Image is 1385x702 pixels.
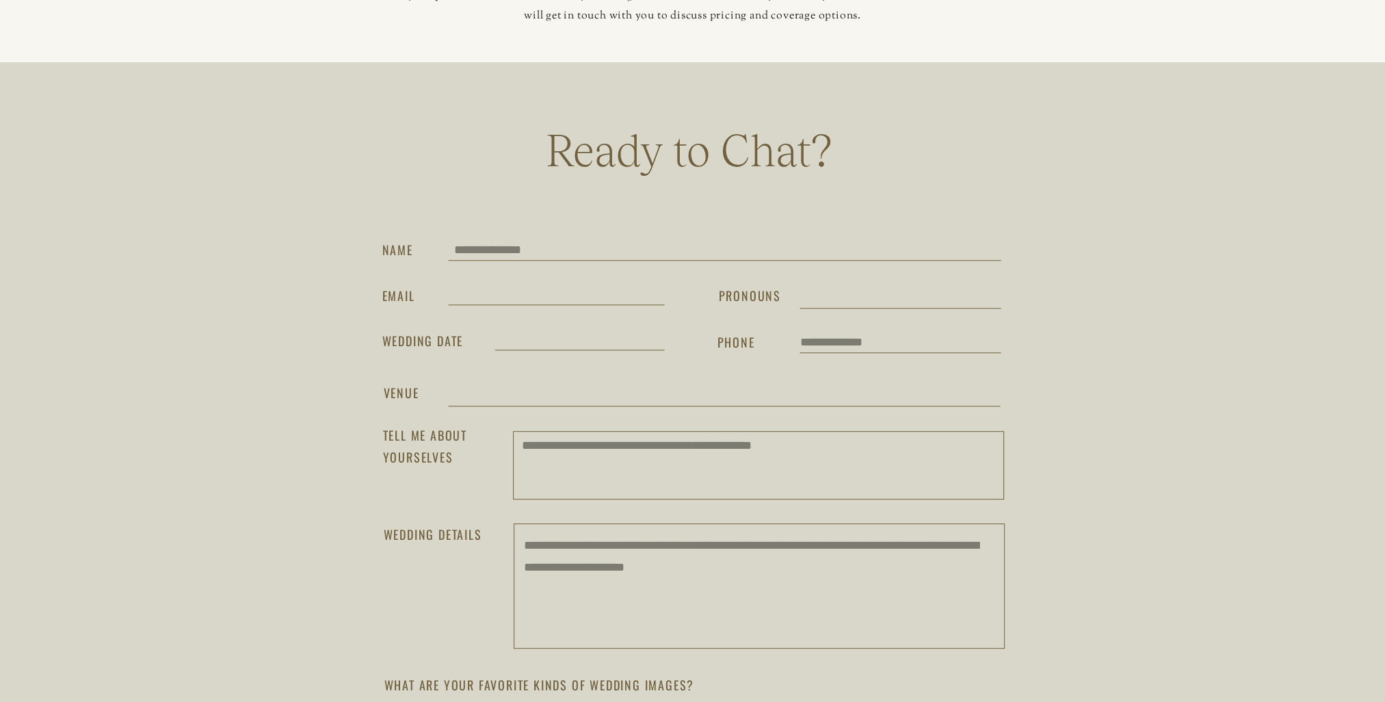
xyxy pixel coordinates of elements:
[382,285,417,302] h3: email
[384,674,1002,696] h3: What are your favorite kinds of wedding images?
[546,124,889,172] h1: Ready to Chat?
[384,523,504,542] h3: Wedding Details
[382,330,485,347] h3: Wedding DATE
[384,382,421,399] h3: VENUE
[719,285,787,302] h3: pronouns
[383,424,503,473] h3: tell me about yourselves
[717,331,752,348] h3: phone
[382,239,417,256] h3: Name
